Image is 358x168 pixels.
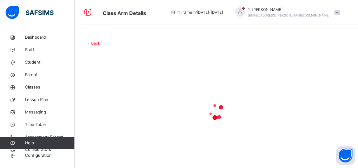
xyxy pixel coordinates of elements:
span: session/term information [171,10,223,15]
span: Parent [25,72,75,78]
span: Student [25,59,75,65]
img: safsims [6,6,54,19]
span: / [100,41,101,46]
span: Y. [PERSON_NAME] [248,7,330,12]
span: Staff [25,47,75,53]
span: Messaging [25,109,75,115]
button: Open asap [336,146,355,165]
span: Lesson Plan [25,97,75,103]
span: Classes [25,84,75,90]
a: Back [91,41,100,46]
span: Assessment Format [25,134,75,140]
span: Help [25,140,74,146]
span: Class Arm Details [103,10,146,16]
div: Y.Ajayi [229,7,343,18]
span: Time Table [25,122,75,128]
span: Dashboard [25,34,75,41]
span: Configuration [25,152,74,159]
span: [EMAIL_ADDRESS][PERSON_NAME][DOMAIN_NAME] [248,13,330,17]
